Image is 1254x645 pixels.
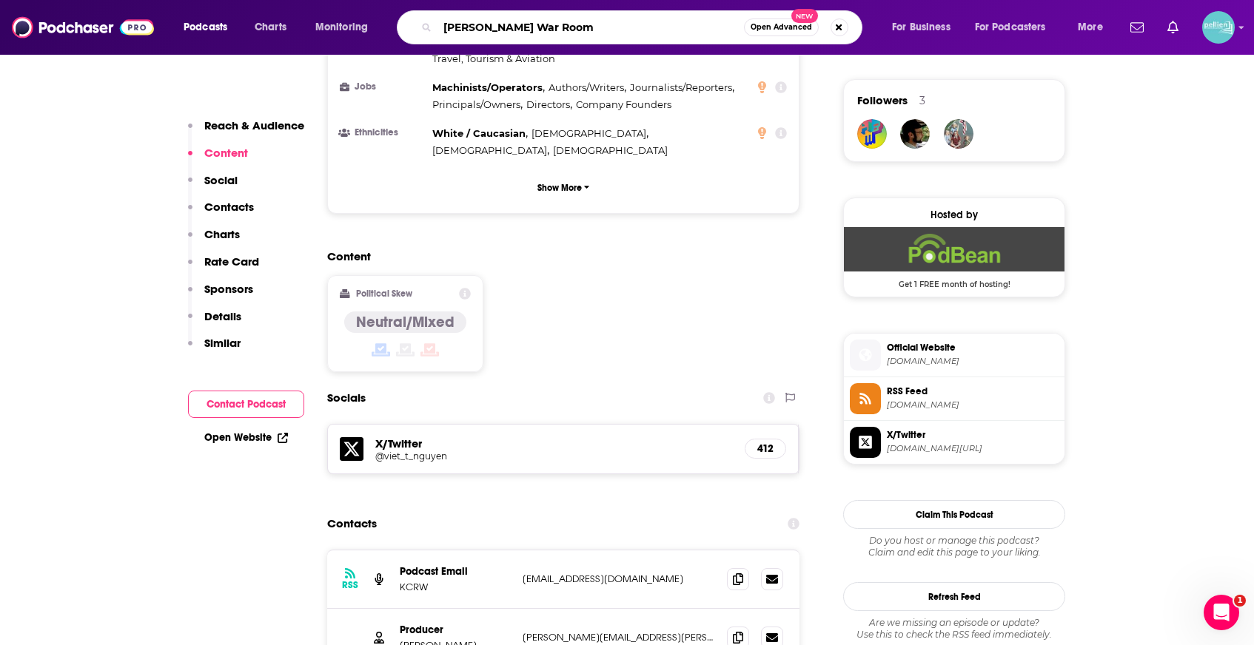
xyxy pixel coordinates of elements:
[757,442,774,455] h5: 412
[432,142,549,159] span: ,
[844,209,1064,221] div: Hosted by
[1202,11,1235,44] button: Show profile menu
[1161,15,1184,40] a: Show notifications dropdown
[549,79,626,96] span: ,
[944,119,973,149] img: egkvol
[400,581,511,593] p: KCRW
[1202,11,1235,44] span: Logged in as JessicaPellien
[857,93,908,107] span: Followers
[327,249,788,263] h2: Content
[340,82,426,92] h3: Jobs
[844,227,1064,271] img: Podbean Deal: Get 1 FREE month of hosting!
[184,17,227,38] span: Podcasts
[887,341,1059,354] span: Official Website
[204,254,259,269] p: Rate Card
[188,173,238,200] button: Social
[553,144,668,156] span: [DEMOGRAPHIC_DATA]
[204,173,238,187] p: Social
[432,127,526,139] span: White / Caucasian
[432,98,520,110] span: Principals/Owners
[432,79,545,96] span: ,
[327,384,366,412] h2: Socials
[857,119,887,149] a: INRI81216
[356,288,412,299] h2: Political Skew
[188,200,254,227] button: Contacts
[432,144,547,156] span: [DEMOGRAPHIC_DATA]
[919,94,925,107] div: 3
[188,391,304,418] button: Contact Podcast
[255,17,286,38] span: Charts
[523,573,715,585] p: [EMAIL_ADDRESS][DOMAIN_NAME]
[630,81,732,93] span: Journalists/Reporters
[850,340,1059,371] a: Official Website[DOMAIN_NAME]
[549,81,624,93] span: Authors/Writers
[188,336,241,363] button: Similar
[437,16,744,39] input: Search podcasts, credits, & more...
[1124,15,1150,40] a: Show notifications dropdown
[375,436,733,450] h5: X/Twitter
[204,146,248,160] p: Content
[305,16,387,39] button: open menu
[744,18,819,36] button: Open AdvancedNew
[892,17,950,38] span: For Business
[432,53,555,64] span: Travel, Tourism & Aviation
[12,13,154,41] img: Podchaser - Follow, Share and Rate Podcasts
[204,336,241,350] p: Similar
[537,183,582,193] p: Show More
[400,624,511,636] p: Producer
[340,174,787,201] button: Show More
[173,16,247,39] button: open menu
[843,500,1065,529] button: Claim This Podcast
[204,431,288,444] a: Open Website
[340,128,426,138] h3: Ethnicities
[791,9,818,23] span: New
[965,16,1067,39] button: open menu
[432,96,523,113] span: ,
[1078,17,1103,38] span: More
[900,119,930,149] img: adam.connersimons
[188,282,253,309] button: Sponsors
[327,510,377,538] h2: Contacts
[887,399,1059,411] span: feed.podbean.com
[850,427,1059,458] a: X/Twitter[DOMAIN_NAME][URL]
[204,200,254,214] p: Contacts
[188,227,240,254] button: Charts
[850,383,1059,414] a: RSS Feed[DOMAIN_NAME]
[843,535,1065,558] div: Claim and edit this page to your liking.
[1067,16,1121,39] button: open menu
[188,309,241,337] button: Details
[844,227,1064,288] a: Podbean Deal: Get 1 FREE month of hosting!
[204,118,304,132] p: Reach & Audience
[887,443,1059,454] span: twitter.com/viet_t_nguyen
[532,127,646,139] span: [DEMOGRAPHIC_DATA]
[844,271,1064,289] span: Get 1 FREE month of hosting!
[1202,11,1235,44] img: User Profile
[887,385,1059,398] span: RSS Feed
[887,428,1059,442] span: X/Twitter
[356,313,455,331] h4: Neutral/Mixed
[843,617,1065,641] div: Are we missing an episode or update? Use this to check the RSS feed immediately.
[882,16,969,39] button: open menu
[188,146,248,173] button: Content
[204,282,253,296] p: Sponsors
[887,356,1059,367] span: jwbastian6.podbean.com
[245,16,295,39] a: Charts
[1204,595,1239,630] iframe: Intercom live chat
[526,96,572,113] span: ,
[400,565,511,578] p: Podcast Email
[526,98,570,110] span: Directors
[843,535,1065,547] span: Do you host or manage this podcast?
[375,450,612,462] h5: @viet_t_nguyen
[532,125,648,142] span: ,
[411,10,876,44] div: Search podcasts, credits, & more...
[523,631,715,644] p: [PERSON_NAME][EMAIL_ADDRESS][PERSON_NAME][DOMAIN_NAME]
[432,125,528,142] span: ,
[751,24,812,31] span: Open Advanced
[630,79,734,96] span: ,
[375,450,733,462] a: @viet_t_nguyen
[1234,595,1246,607] span: 1
[843,582,1065,611] button: Refresh Feed
[204,227,240,241] p: Charts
